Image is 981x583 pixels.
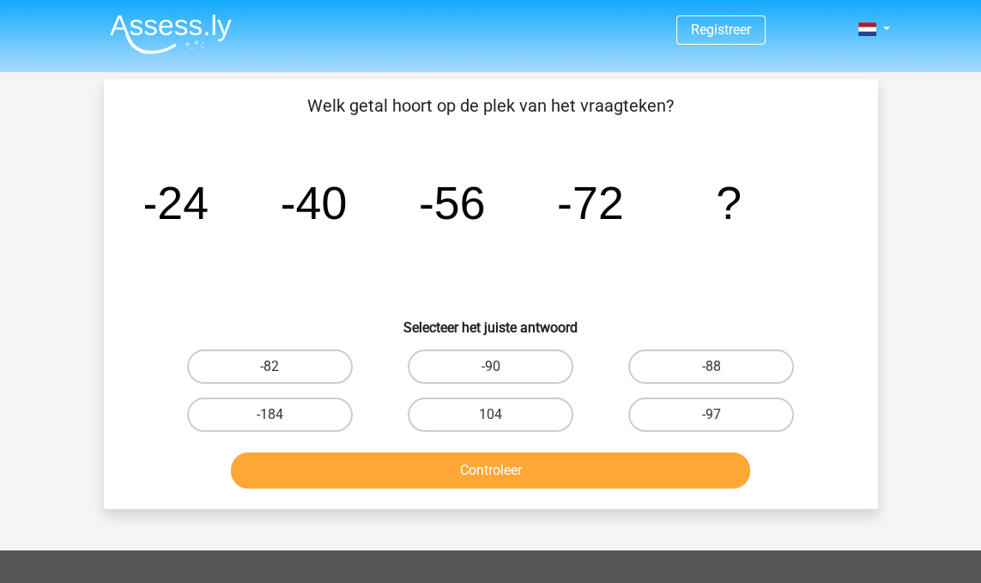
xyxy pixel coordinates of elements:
label: -82 [187,349,353,384]
label: -184 [187,398,353,432]
label: 104 [408,398,573,432]
p: Welk getal hoort op de plek van het vraagteken? [131,93,851,118]
tspan: -56 [418,177,485,228]
label: -90 [408,349,573,384]
tspan: ? [716,177,742,228]
label: -97 [628,398,794,432]
tspan: -72 [557,177,624,228]
h6: Selecteer het juiste antwoord [131,306,851,336]
tspan: -40 [280,177,347,228]
a: Registreer [691,21,751,38]
tspan: -24 [142,177,209,228]
button: Controleer [231,452,750,489]
label: -88 [628,349,794,384]
img: Assessly [110,14,232,54]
